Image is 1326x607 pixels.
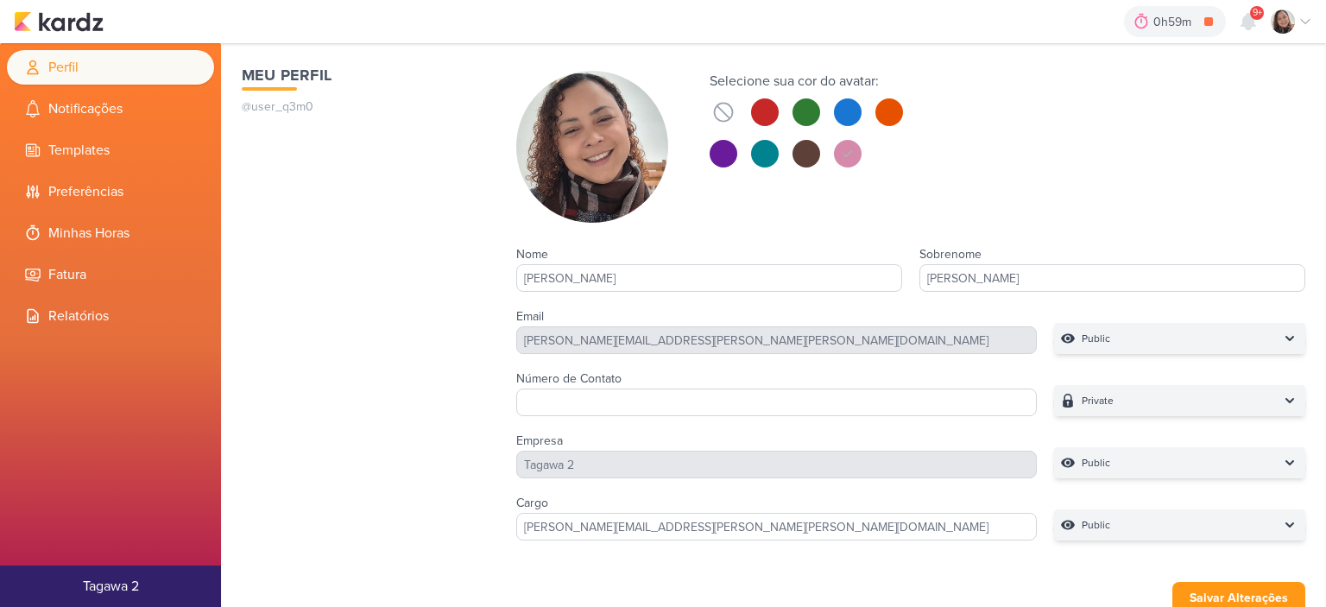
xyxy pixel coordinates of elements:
li: Fatura [7,257,214,292]
label: Empresa [516,433,563,448]
label: Número de Contato [516,371,622,386]
li: Relatórios [7,299,214,333]
p: Private [1082,392,1114,409]
button: Private [1054,385,1305,416]
img: kardz.app [14,11,104,32]
label: Email [516,309,544,324]
h1: Meu Perfil [242,64,482,87]
p: Public [1082,516,1110,534]
label: Nome [516,247,548,262]
li: Preferências [7,174,214,209]
img: Sharlene Khoury [516,71,668,223]
span: 9+ [1253,6,1262,20]
li: Templates [7,133,214,168]
p: @user_q3m0 [242,98,482,116]
li: Perfil [7,50,214,85]
div: [PERSON_NAME][EMAIL_ADDRESS][PERSON_NAME][PERSON_NAME][DOMAIN_NAME] [516,326,1037,354]
button: Public [1054,323,1305,354]
img: Sharlene Khoury [1271,9,1295,34]
p: Public [1082,330,1110,347]
div: Selecione sua cor do avatar: [710,71,903,92]
div: 0h59m [1153,13,1197,31]
li: Minhas Horas [7,216,214,250]
p: Public [1082,454,1110,471]
label: Sobrenome [919,247,982,262]
button: Public [1054,447,1305,478]
button: Public [1054,509,1305,541]
label: Cargo [516,496,548,510]
li: Notificações [7,92,214,126]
